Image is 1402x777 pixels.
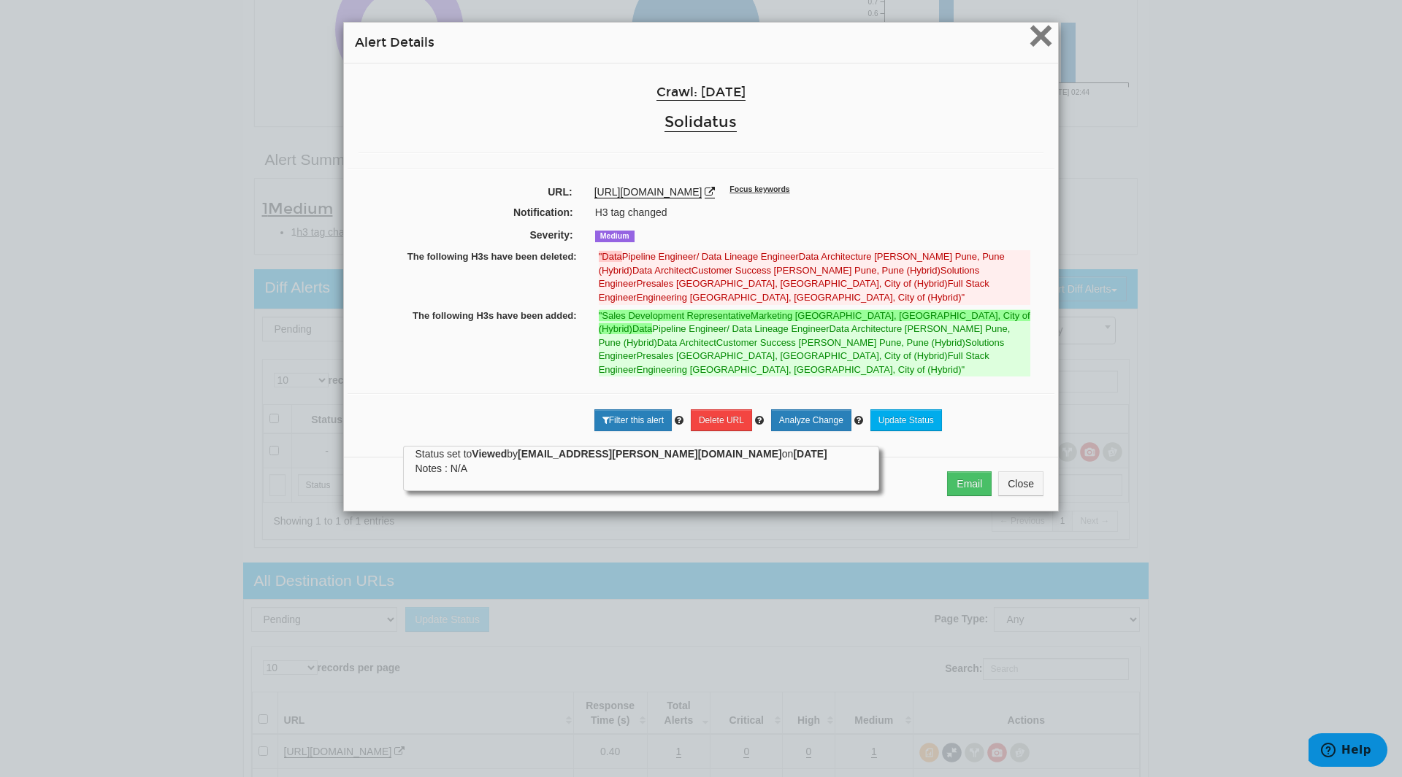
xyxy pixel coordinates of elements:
a: [URL][DOMAIN_NAME] [594,186,702,198]
strong: [DATE] [793,448,827,460]
iframe: Opens a widget where you can find more information [1309,733,1387,770]
a: Update Status [870,409,942,431]
label: Severity: [350,228,584,242]
ins: Pipeline Engineer/ Data Lineage EngineerData Architecture [PERSON_NAME] Pune, Pune (Hybrid)Data A... [599,309,1030,377]
del: Pipeline Engineer/ Data Lineage EngineerData Architecture [PERSON_NAME] Pune, Pune (Hybrid)Data A... [599,250,1030,304]
a: Delete URL [691,409,752,431]
a: Filter this alert [594,409,672,431]
label: The following H3s have been added: [361,309,588,323]
a: Crawl: [DATE] [656,85,746,101]
strong: "Sales Development RepresentativeMarketing [GEOGRAPHIC_DATA], [GEOGRAPHIC_DATA], City of (Hybrid)... [599,310,1030,335]
sup: Focus keywords [729,185,789,193]
button: Close [998,471,1043,496]
button: Email [947,471,992,496]
strong: [EMAIL_ADDRESS][PERSON_NAME][DOMAIN_NAME] [518,448,782,460]
a: Solidatus [664,112,737,132]
strong: "Data [599,251,622,262]
strong: Viewed [472,448,507,460]
span: Medium [595,231,635,242]
button: Close [1028,23,1054,53]
a: Analyze Change [771,409,851,431]
label: The following H3s have been deleted: [361,250,588,264]
h4: Alert Details [355,34,1047,52]
span: × [1028,11,1054,60]
div: H3 tag changed [584,205,1052,220]
label: Notification: [350,205,584,220]
div: Status set to by on Notes : N/A [415,447,867,476]
label: URL: [348,185,583,199]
